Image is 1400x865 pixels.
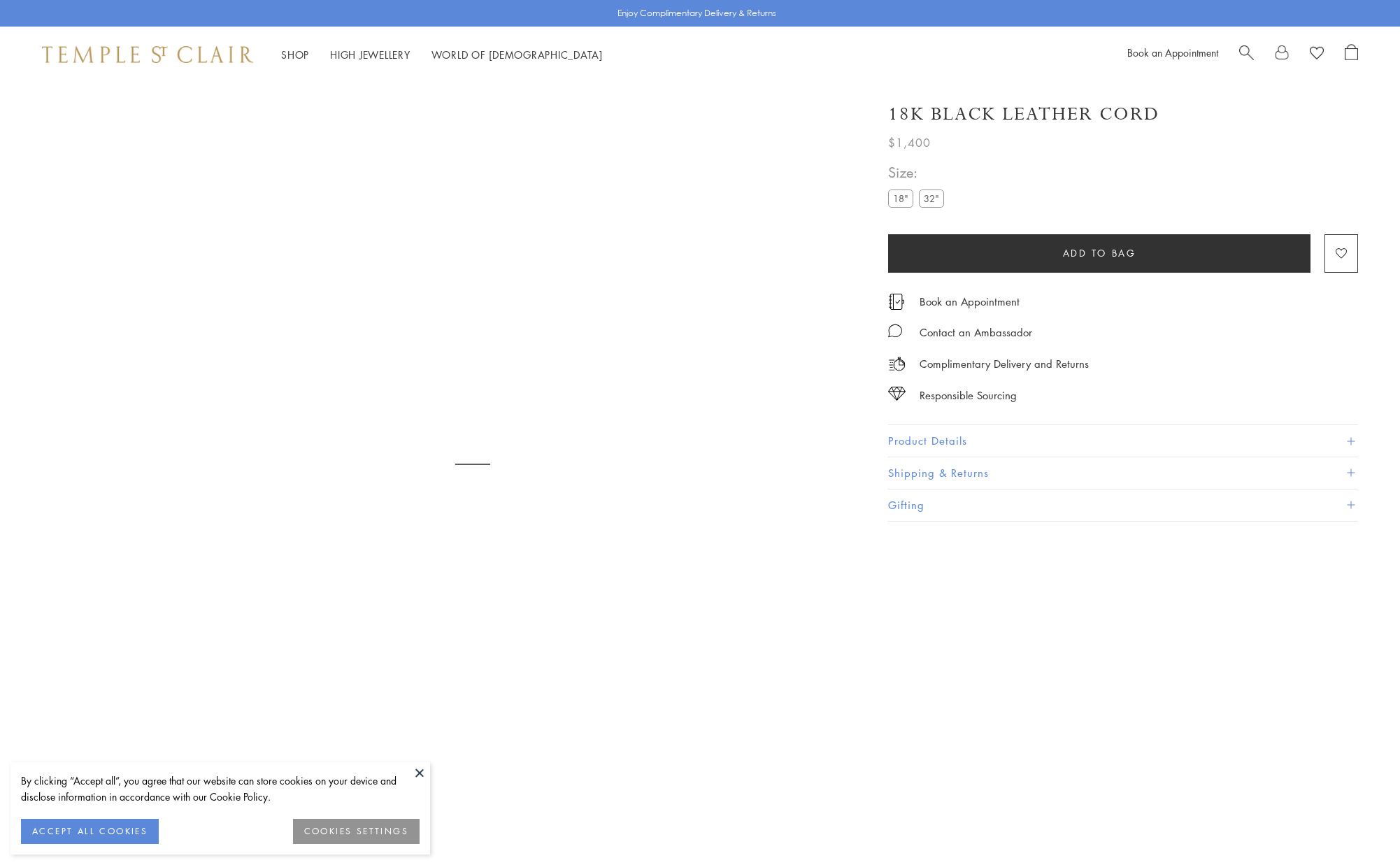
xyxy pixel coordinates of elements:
img: MessageIcon-01_2.svg [888,324,902,338]
button: Shipping & Returns [888,457,1358,489]
div: By clicking “Accept all”, you agree that our website can store cookies on your device and disclos... [21,773,420,805]
button: Gifting [888,489,1358,521]
a: World of [DEMOGRAPHIC_DATA]World of [DEMOGRAPHIC_DATA] [431,48,603,62]
label: 18" [888,190,913,207]
a: Book an Appointment [1127,45,1218,59]
nav: Main navigation [281,46,603,64]
a: Open Shopping Bag [1345,44,1358,65]
button: COOKIES SETTINGS [293,819,420,844]
div: Contact an Ambassador [920,324,1032,341]
a: View Wishlist [1310,44,1324,65]
span: Add to bag [1063,245,1136,261]
div: Responsible Sourcing [920,387,1017,404]
h1: 18K Black Leather Cord [888,102,1159,127]
a: Search [1239,44,1254,65]
button: Product Details [888,425,1358,457]
button: ACCEPT ALL COOKIES [21,819,159,844]
span: $1,400 [888,134,931,152]
img: icon_appointment.svg [888,294,905,310]
img: icon_sourcing.svg [888,387,906,401]
a: High JewelleryHigh Jewellery [330,48,410,62]
img: Temple St. Clair [42,46,253,63]
img: icon_delivery.svg [888,355,906,373]
a: ShopShop [281,48,309,62]
a: Book an Appointment [920,294,1020,309]
p: Complimentary Delivery and Returns [920,355,1089,373]
label: 32" [919,190,944,207]
button: Add to bag [888,234,1310,273]
span: Size: [888,161,950,184]
p: Enjoy Complimentary Delivery & Returns [617,6,776,20]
